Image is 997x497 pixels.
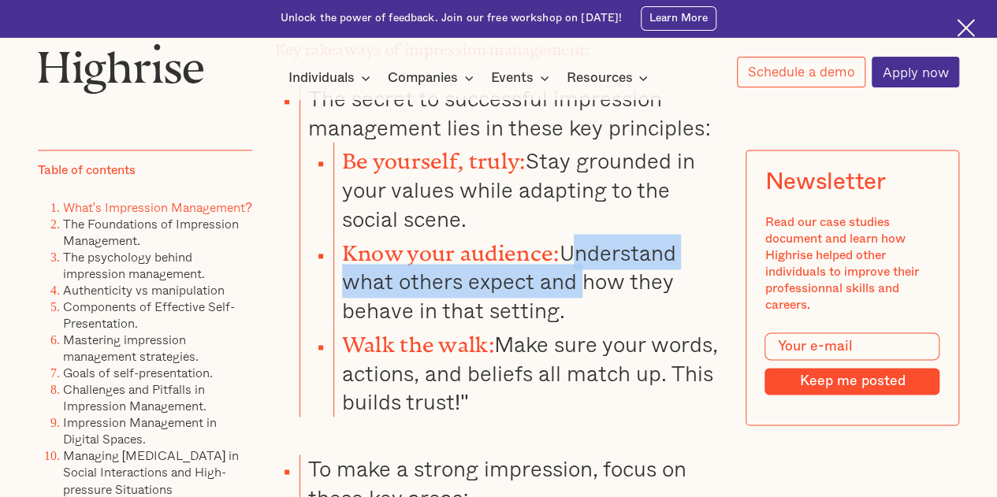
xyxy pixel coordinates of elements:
strong: Be yourself, truly: [342,149,526,162]
strong: Know your audience: [342,241,560,254]
div: Resources [566,69,653,87]
li: The secret to successful impression management lies in these key principles: [299,84,722,417]
a: Impression Management in Digital Spaces. [63,413,217,448]
a: Goals of self-presentation. [63,363,213,382]
img: Cross icon [957,19,975,37]
a: Apply now [872,57,959,87]
a: Learn More [641,6,717,31]
div: Individuals [288,69,355,87]
li: Stay grounded in your values while adapting to the social scene. [333,142,722,233]
input: Your e-mail [764,332,939,361]
a: Mastering impression management strategies. [63,330,199,365]
a: The Foundations of Impression Management. [63,214,239,250]
a: What's Impression Management? [63,198,252,217]
div: Companies [388,69,478,87]
a: Challenges and Pitfalls in Impression Management. [63,380,206,415]
div: Individuals [288,69,375,87]
img: Highrise logo [38,43,204,94]
a: The psychology behind impression management. [63,247,205,283]
strong: Walk the walk: [342,332,494,346]
a: Authenticity vs manipulation [63,280,225,299]
li: Make sure your words, actions, and beliefs all match up. This builds trust!" [333,325,722,417]
li: Understand what others expect and how they behave in that setting. [333,234,722,325]
div: Events [491,69,534,87]
div: Read our case studies document and learn how Highrise helped other individuals to improve their p... [764,214,939,313]
div: Resources [566,69,632,87]
div: Table of contents [38,162,136,179]
input: Keep me posted [764,368,939,394]
form: Modal Form [764,332,939,395]
a: Schedule a demo [737,57,865,87]
a: Components of Effective Self-Presentation. [63,297,235,332]
div: Newsletter [764,169,885,195]
div: Unlock the power of feedback. Join our free workshop on [DATE]! [281,11,623,26]
div: Companies [388,69,458,87]
div: Events [491,69,554,87]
